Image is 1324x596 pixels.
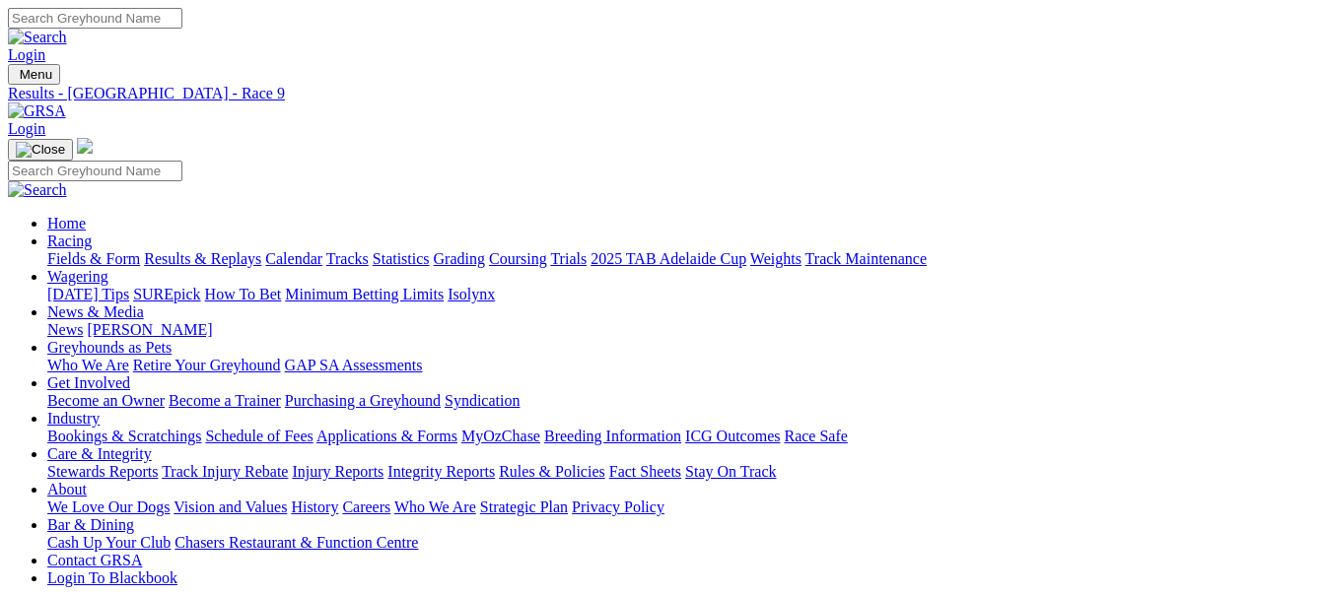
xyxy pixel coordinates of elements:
a: About [47,481,87,497]
a: Grading [434,250,485,267]
a: [PERSON_NAME] [87,321,212,338]
a: Greyhounds as Pets [47,339,172,356]
a: Syndication [445,392,520,409]
a: Breeding Information [544,428,681,444]
a: Race Safe [784,428,847,444]
a: Applications & Forms [316,428,457,444]
a: History [291,498,338,515]
a: [DATE] Tips [47,286,129,302]
a: Tracks [326,250,369,267]
a: Login To Blackbook [47,569,177,586]
a: Coursing [489,250,547,267]
a: Care & Integrity [47,445,152,462]
a: Become a Trainer [169,392,281,409]
div: Wagering [47,286,1316,303]
a: Racing [47,232,92,249]
div: Racing [47,250,1316,268]
div: Greyhounds as Pets [47,357,1316,374]
img: GRSA [8,102,66,120]
a: Retire Your Greyhound [133,357,281,373]
a: Trials [550,250,587,267]
a: How To Bet [205,286,282,302]
img: logo-grsa-white.png [77,138,93,154]
a: Minimum Betting Limits [285,286,444,302]
div: Industry [47,428,1316,445]
a: Privacy Policy [572,498,664,515]
a: Wagering [47,268,108,285]
span: Menu [20,67,52,82]
button: Toggle navigation [8,64,60,85]
a: Login [8,46,45,63]
a: Bookings & Scratchings [47,428,201,444]
a: Fact Sheets [609,463,681,480]
a: Chasers Restaurant & Function Centre [174,534,418,551]
a: Track Injury Rebate [162,463,288,480]
a: We Love Our Dogs [47,498,170,515]
a: 2025 TAB Adelaide Cup [591,250,746,267]
a: Who We Are [47,357,129,373]
a: Who We Are [394,498,476,515]
a: News [47,321,83,338]
a: Industry [47,410,100,427]
img: Search [8,29,67,46]
a: MyOzChase [461,428,540,444]
a: Results & Replays [144,250,261,267]
a: Stay On Track [685,463,776,480]
a: Results - [GEOGRAPHIC_DATA] - Race 9 [8,85,1316,102]
a: Purchasing a Greyhound [285,392,441,409]
a: Bar & Dining [47,516,134,533]
a: Track Maintenance [805,250,927,267]
a: News & Media [47,303,144,320]
a: Statistics [373,250,430,267]
div: Get Involved [47,392,1316,410]
div: News & Media [47,321,1316,339]
a: SUREpick [133,286,200,302]
div: About [47,498,1316,516]
a: Schedule of Fees [205,428,313,444]
a: Rules & Policies [499,463,605,480]
a: Become an Owner [47,392,165,409]
a: Weights [750,250,801,267]
a: ICG Outcomes [685,428,780,444]
a: Fields & Form [47,250,140,267]
a: Login [8,120,45,137]
input: Search [8,161,182,181]
img: Close [16,142,65,158]
a: Injury Reports [292,463,383,480]
a: Get Involved [47,374,130,391]
a: Stewards Reports [47,463,158,480]
a: Vision and Values [174,498,287,515]
img: Search [8,181,67,199]
div: Care & Integrity [47,463,1316,481]
a: Cash Up Your Club [47,534,171,551]
a: Isolynx [448,286,495,302]
a: Calendar [265,250,322,267]
a: Careers [342,498,390,515]
a: Contact GRSA [47,552,142,568]
button: Toggle navigation [8,139,73,161]
div: Bar & Dining [47,534,1316,552]
a: GAP SA Assessments [285,357,423,373]
a: Integrity Reports [387,463,495,480]
a: Strategic Plan [480,498,568,515]
a: Home [47,215,86,232]
input: Search [8,8,182,29]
